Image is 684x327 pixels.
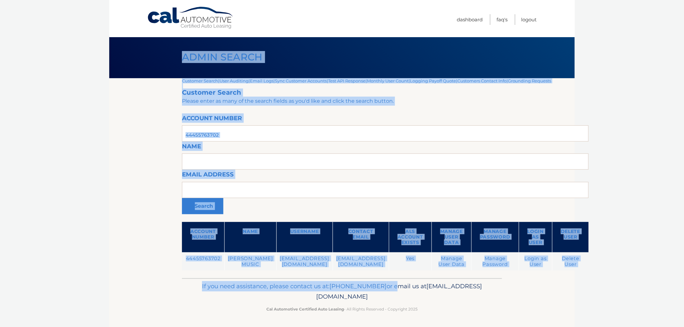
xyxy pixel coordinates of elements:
a: Logging Payoff Quote [410,78,456,83]
label: Email Address [182,170,234,182]
label: Account Number [182,113,242,125]
p: Please enter as many of the search fields as you'd like and click the search button. [182,97,589,106]
a: Monthly User Count [367,78,409,83]
a: Manage User Data [439,256,465,267]
a: FAQ's [497,14,508,25]
th: Username [276,222,333,252]
p: - All Rights Reserved - Copyright 2025 [186,306,498,312]
span: Admin Search [182,51,262,63]
strong: Cal Automotive Certified Auto Leasing [266,307,344,311]
td: [PERSON_NAME] MUSIC [224,252,276,271]
span: [PHONE_NUMBER] [329,282,387,290]
a: Email Logs [250,78,273,83]
span: [EMAIL_ADDRESS][DOMAIN_NAME] [316,282,482,300]
th: Account Number [182,222,224,252]
th: Manage Password [472,222,519,252]
a: Cal Automotive [147,6,234,29]
th: Name [224,222,276,252]
a: Sync Customer Accounts [275,78,327,83]
p: If you need assistance, please contact us at: or email us at [186,281,498,302]
a: Customer Search [182,78,218,83]
h2: Customer Search [182,89,589,97]
label: Name [182,142,201,153]
button: Search [182,198,223,214]
th: ALS Account Exists [389,222,432,252]
a: Manage Password [483,256,508,267]
td: Yes [389,252,432,271]
a: Logout [521,14,537,25]
a: Login as User [525,256,547,267]
a: Grounding Requests [508,78,551,83]
a: Dashboard [457,14,483,25]
div: | | | | | | | | [182,78,589,278]
th: Manage User Data [432,222,471,252]
a: Test API Response [328,78,366,83]
td: [EMAIL_ADDRESS][DOMAIN_NAME] [276,252,333,271]
td: [EMAIL_ADDRESS][DOMAIN_NAME] [333,252,389,271]
a: Customers Contact Info [457,78,507,83]
td: 44455763702 [182,252,224,271]
a: User Auditing [219,78,249,83]
a: Delete User [562,256,580,267]
th: Delete User [552,222,589,252]
th: Contact Email [333,222,389,252]
th: Login as User [519,222,552,252]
